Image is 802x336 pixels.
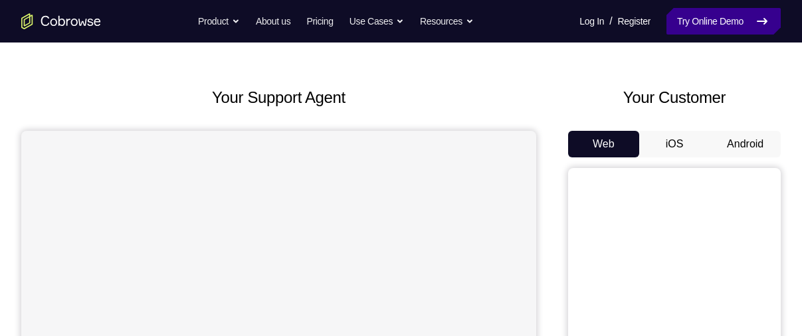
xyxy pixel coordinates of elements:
button: Resources [420,8,474,35]
a: Go to the home page [21,13,101,29]
span: / [609,13,612,29]
button: Use Cases [350,8,404,35]
button: Product [198,8,240,35]
a: Pricing [306,8,333,35]
h2: Your Support Agent [21,86,536,110]
a: About us [256,8,290,35]
a: Register [618,8,651,35]
button: Android [710,131,781,157]
a: Log In [579,8,604,35]
button: iOS [639,131,710,157]
button: Web [568,131,639,157]
h2: Your Customer [568,86,781,110]
a: Try Online Demo [666,8,781,35]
